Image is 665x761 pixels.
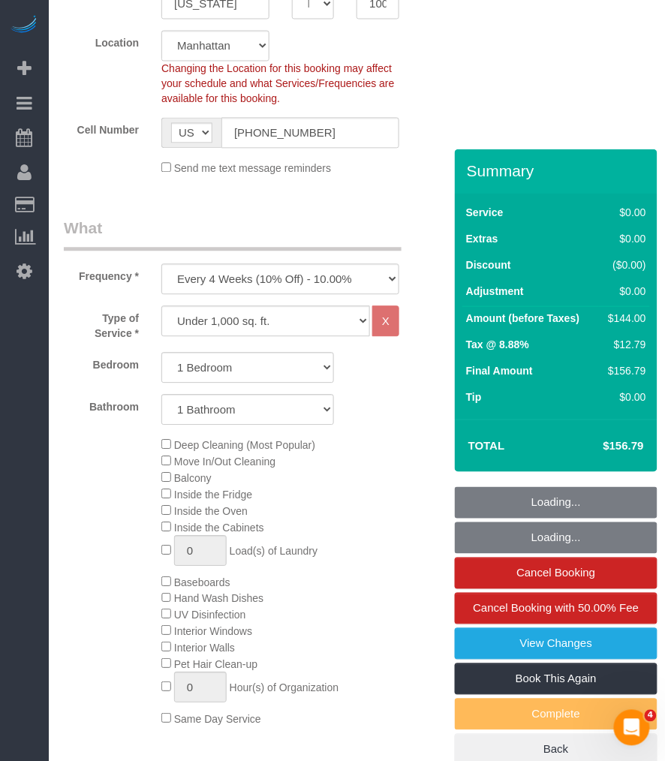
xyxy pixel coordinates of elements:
[455,593,657,624] a: Cancel Booking with 50.00% Fee
[174,489,252,501] span: Inside the Fridge
[603,284,646,299] div: $0.00
[174,472,212,484] span: Balcony
[174,592,263,604] span: Hand Wash Dishes
[174,576,230,588] span: Baseboards
[466,311,579,326] label: Amount (before Taxes)
[174,505,248,517] span: Inside the Oven
[221,117,399,148] input: Cell Number
[53,394,150,414] label: Bathroom
[603,311,646,326] div: $144.00
[466,390,482,405] label: Tip
[455,628,657,660] a: View Changes
[53,117,150,137] label: Cell Number
[174,625,252,637] span: Interior Windows
[466,284,524,299] label: Adjustment
[174,439,315,451] span: Deep Cleaning (Most Popular)
[53,352,150,372] label: Bedroom
[466,337,529,352] label: Tax @ 8.88%
[174,642,235,654] span: Interior Walls
[174,658,257,670] span: Pet Hair Clean-up
[474,602,639,615] span: Cancel Booking with 50.00% Fee
[230,681,339,693] span: Hour(s) of Organization
[174,609,246,621] span: UV Disinfection
[467,162,650,179] h3: Summary
[53,305,150,341] label: Type of Service *
[161,62,395,104] span: Changing the Location for this booking may affect your schedule and what Services/Frequencies are...
[174,713,261,725] span: Same Day Service
[174,456,275,468] span: Move In/Out Cleaning
[9,15,39,36] img: Automaid Logo
[645,710,657,722] span: 4
[614,710,650,746] iframe: Intercom live chat
[603,337,646,352] div: $12.79
[603,257,646,272] div: ($0.00)
[466,257,511,272] label: Discount
[466,231,498,246] label: Extras
[558,440,644,453] h4: $156.79
[603,390,646,405] div: $0.00
[455,663,657,695] a: Book This Again
[466,205,504,220] label: Service
[466,363,533,378] label: Final Amount
[174,522,264,534] span: Inside the Cabinets
[53,263,150,284] label: Frequency *
[603,231,646,246] div: $0.00
[64,217,402,251] legend: What
[603,363,646,378] div: $156.79
[174,162,331,174] span: Send me text message reminders
[455,558,657,589] a: Cancel Booking
[468,439,505,452] strong: Total
[603,205,646,220] div: $0.00
[53,30,150,50] label: Location
[230,545,318,557] span: Load(s) of Laundry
